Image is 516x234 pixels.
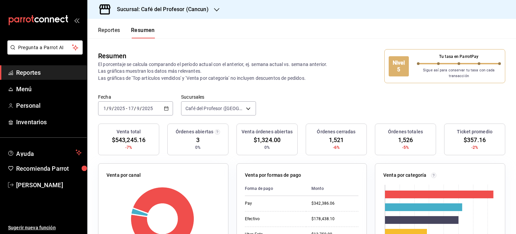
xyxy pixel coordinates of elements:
[195,144,201,151] span: 0%
[109,106,112,111] input: --
[98,27,120,38] button: Reportes
[16,85,82,94] span: Menú
[103,106,106,111] input: --
[112,106,114,111] span: /
[383,172,427,179] p: Venta por categoría
[471,144,478,151] span: -2%
[136,106,140,111] input: --
[317,128,355,135] h3: Órdenes cerradas
[417,68,501,79] p: Sigue así para conservar tu tasa con cada transacción
[98,51,126,61] div: Resumen
[117,128,141,135] h3: Venta total
[98,27,155,38] div: navigation tabs
[398,135,413,144] span: 1,526
[417,54,501,60] p: Tu tasa en ParrotPay
[245,216,301,222] div: Efectivo
[106,106,109,111] span: /
[402,144,409,151] span: -5%
[457,128,492,135] h3: Ticket promedio
[264,144,270,151] span: 0%
[112,5,209,13] h3: Sucursal: Café del Profesor (Cancun)
[18,44,72,51] span: Pregunta a Parrot AI
[98,95,173,99] label: Fecha
[196,135,200,144] span: 3
[74,18,79,23] button: open_drawer_menu
[245,172,301,179] p: Venta por formas de pago
[306,181,358,196] th: Monto
[16,68,82,77] span: Reportes
[16,164,82,173] span: Recomienda Parrot
[181,95,256,99] label: Sucursales
[16,118,82,127] span: Inventarios
[140,106,142,111] span: /
[126,106,127,111] span: -
[388,128,423,135] h3: Órdenes totales
[134,106,136,111] span: /
[8,224,82,231] span: Sugerir nueva función
[98,61,336,81] p: El porcentaje se calcula comparando el período actual con el anterior, ej. semana actual vs. sema...
[128,106,134,111] input: --
[142,106,153,111] input: ----
[329,135,344,144] span: 1,521
[242,128,293,135] h3: Venta órdenes abiertas
[245,181,306,196] th: Forma de pago
[389,56,409,76] div: Nivel 5
[125,144,132,151] span: -7%
[7,40,83,55] button: Pregunta a Parrot AI
[106,172,141,179] p: Venta por canal
[176,128,213,135] h3: Órdenes abiertas
[311,201,358,206] div: $342,386.06
[114,106,125,111] input: ----
[16,148,73,157] span: Ayuda
[16,101,82,110] span: Personal
[254,135,281,144] span: $1,324.00
[333,144,340,151] span: -6%
[464,135,486,144] span: $357.16
[245,201,301,206] div: Pay
[16,180,82,190] span: [PERSON_NAME]
[112,135,145,144] span: $543,245.16
[311,216,358,222] div: $178,438.10
[5,49,83,56] a: Pregunta a Parrot AI
[131,27,155,38] button: Resumen
[185,105,244,112] span: Café del Profesor ([GEOGRAPHIC_DATA])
